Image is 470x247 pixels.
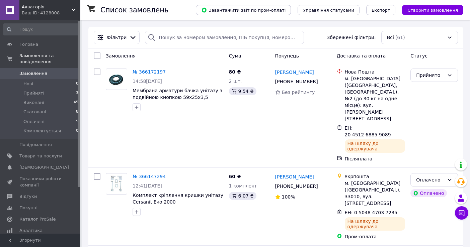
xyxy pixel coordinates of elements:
span: Відгуки [19,194,37,200]
span: 5 [76,119,78,125]
div: Оплачено [416,176,444,183]
img: Фото товару [109,173,125,194]
span: Аналітика [19,228,43,234]
span: Скасовані [23,109,46,115]
span: 12:41[DATE] [133,183,162,189]
a: [PERSON_NAME] [275,173,314,180]
h1: Список замовлень [100,6,168,14]
div: Ваш ID: 4128008 [22,10,80,16]
div: м. [GEOGRAPHIC_DATA] ([GEOGRAPHIC_DATA].), 33010, вул. [STREET_ADDRESS] [345,180,405,207]
span: Виконані [23,100,44,106]
span: 80 ₴ [229,69,241,75]
div: Оплачено [410,189,447,197]
span: 60 ₴ [229,174,241,179]
span: 45 [74,100,78,106]
span: Головна [19,41,38,47]
span: Показники роботи компанії [19,176,62,188]
span: [DEMOGRAPHIC_DATA] [19,164,69,170]
span: Акваторія [22,4,72,10]
input: Пошук за номером замовлення, ПІБ покупця, номером телефону, Email, номером накладної [145,31,304,44]
span: 8 [76,109,78,115]
div: Укрпошта [345,173,405,180]
span: Завантажити звіт по пром-оплаті [201,7,286,13]
button: Управління статусами [298,5,360,15]
span: Товари та послуги [19,153,62,159]
span: Замовлення [19,71,47,77]
span: Без рейтингу [282,90,315,95]
button: Завантажити звіт по пром-оплаті [196,5,291,15]
span: Прийняті [23,90,44,96]
span: 3 [76,90,78,96]
span: Повідомлення [19,142,52,148]
button: Створити замовлення [402,5,463,15]
div: 9.54 ₴ [229,87,256,95]
div: Пром-оплата [345,233,405,240]
span: Створити замовлення [407,8,458,13]
span: Покупці [19,205,37,211]
span: Статус [410,53,427,58]
a: № 366147294 [133,174,166,179]
div: 6.07 ₴ [229,192,256,200]
span: Експорт [372,8,390,13]
span: 0 [76,81,78,87]
span: (61) [395,35,405,40]
span: Каталог ProSale [19,216,56,222]
a: Фото товару [106,173,127,195]
span: Збережені фільтри: [327,34,376,41]
span: 2 шт. [229,79,242,84]
div: Нова Пошта [345,69,405,75]
a: Фото товару [106,69,127,90]
span: ЕН: 0 5048 4703 7235 [345,210,398,215]
div: [PHONE_NUMBER] [274,77,319,86]
span: Замовлення [106,53,136,58]
span: 14:58[DATE] [133,79,162,84]
input: Пошук [3,23,79,35]
a: [PERSON_NAME] [275,69,314,76]
div: м. [GEOGRAPHIC_DATA] ([GEOGRAPHIC_DATA], [GEOGRAPHIC_DATA].), №2 (до 30 кг на одне місце): вул. [... [345,75,405,122]
span: Cума [229,53,241,58]
span: Оплачені [23,119,45,125]
div: На шляху до одержувача [345,139,405,153]
div: На шляху до одержувача [345,217,405,231]
span: ЕН: 20 4512 6885 9089 [345,125,391,137]
button: Чат з покупцем [455,206,468,220]
a: Створити замовлення [395,7,463,12]
span: Всі [387,34,394,41]
span: 1 комплект [229,183,257,189]
img: Фото товару [109,69,125,90]
span: Комплектується [23,128,61,134]
div: [PHONE_NUMBER] [274,181,319,191]
span: Управління статусами [303,8,354,13]
a: № 366172197 [133,69,166,75]
span: Доставка та оплата [337,53,386,58]
span: 0 [76,128,78,134]
button: Експорт [366,5,396,15]
a: Комплект кріплення кришки унітазу Cersanit Еко 2000 [133,193,223,205]
span: Фільтри [107,34,127,41]
span: 100% [282,194,295,200]
div: Післяплата [345,155,405,162]
span: Нові [23,81,33,87]
a: Мембрана арматури бачка унітазу з подвійною кнопкою 59х25х3,5 [133,88,222,100]
div: Прийнято [416,72,444,79]
span: Покупець [275,53,299,58]
span: Замовлення та повідомлення [19,53,80,65]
